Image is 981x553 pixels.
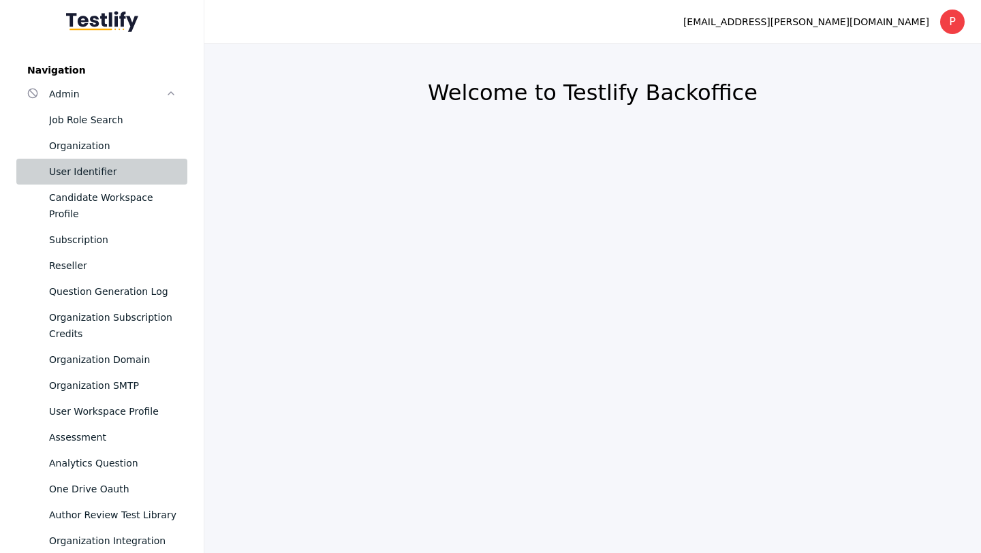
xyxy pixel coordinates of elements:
[49,283,176,300] div: Question Generation Log
[16,65,187,76] label: Navigation
[237,79,948,106] h2: Welcome to Testlify Backoffice
[16,227,187,253] a: Subscription
[49,351,176,368] div: Organization Domain
[49,163,176,180] div: User Identifier
[16,398,187,424] a: User Workspace Profile
[16,107,187,133] a: Job Role Search
[16,450,187,476] a: Analytics Question
[49,309,176,342] div: Organization Subscription Credits
[16,133,187,159] a: Organization
[16,373,187,398] a: Organization SMTP
[683,14,929,30] div: [EMAIL_ADDRESS][PERSON_NAME][DOMAIN_NAME]
[16,159,187,185] a: User Identifier
[49,138,176,154] div: Organization
[49,112,176,128] div: Job Role Search
[16,347,187,373] a: Organization Domain
[49,189,176,222] div: Candidate Workspace Profile
[49,455,176,471] div: Analytics Question
[49,533,176,549] div: Organization Integration
[16,304,187,347] a: Organization Subscription Credits
[16,279,187,304] a: Question Generation Log
[940,10,965,34] div: P
[49,507,176,523] div: Author Review Test Library
[49,429,176,445] div: Assessment
[16,185,187,227] a: Candidate Workspace Profile
[49,377,176,394] div: Organization SMTP
[49,232,176,248] div: Subscription
[49,257,176,274] div: Reseller
[16,424,187,450] a: Assessment
[66,11,138,32] img: Testlify - Backoffice
[49,86,166,102] div: Admin
[16,476,187,502] a: One Drive Oauth
[16,253,187,279] a: Reseller
[49,403,176,420] div: User Workspace Profile
[16,502,187,528] a: Author Review Test Library
[49,481,176,497] div: One Drive Oauth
